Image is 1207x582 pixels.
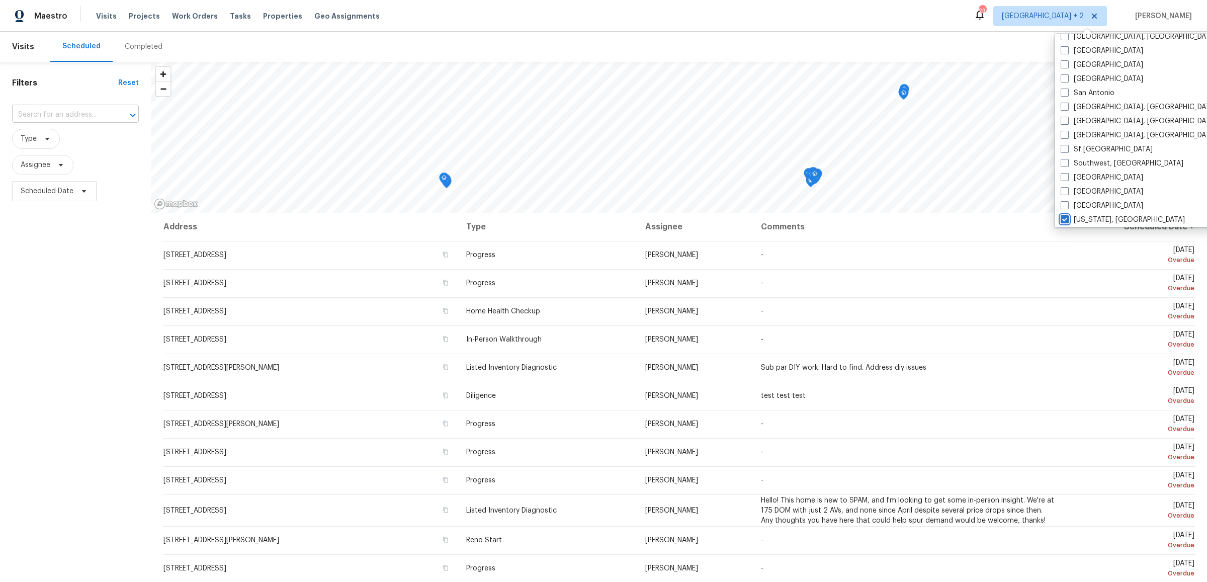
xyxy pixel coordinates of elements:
span: - [761,336,763,343]
div: Overdue [1071,311,1194,321]
span: [PERSON_NAME] [645,477,698,484]
span: Progress [466,565,495,572]
span: Zoom out [156,82,170,96]
label: [GEOGRAPHIC_DATA] [1061,60,1143,70]
div: Completed [125,42,162,52]
label: [GEOGRAPHIC_DATA] [1061,173,1143,183]
div: Map marker [898,87,908,103]
span: Listed Inventory Diagnostic [466,364,557,371]
div: Scheduled [62,41,101,51]
div: Map marker [804,168,814,184]
span: [PERSON_NAME] [645,537,698,544]
span: test test test [761,392,806,399]
span: [STREET_ADDRESS][PERSON_NAME] [163,364,279,371]
span: - [761,252,763,259]
span: [PERSON_NAME] [645,449,698,456]
a: Mapbox homepage [154,198,198,210]
span: - [761,280,763,287]
input: Search for an address... [12,107,111,123]
span: [DATE] [1071,303,1194,321]
th: Comments [753,213,1063,241]
span: [PERSON_NAME] [645,336,698,343]
span: [STREET_ADDRESS] [163,565,226,572]
span: Diligence [466,392,496,399]
span: - [761,421,763,428]
h1: Filters [12,78,118,88]
span: - [761,537,763,544]
span: Listed Inventory Diagnostic [466,507,557,514]
div: Overdue [1071,283,1194,293]
div: Overdue [1071,368,1194,378]
span: Progress [466,280,495,287]
div: Overdue [1071,424,1194,434]
button: Copy Address [441,535,450,544]
div: Overdue [1071,340,1194,350]
span: In-Person Walkthrough [466,336,542,343]
div: Overdue [1071,452,1194,462]
span: [STREET_ADDRESS] [163,252,226,259]
span: [DATE] [1071,331,1194,350]
label: Southwest, [GEOGRAPHIC_DATA] [1061,158,1183,169]
button: Zoom in [156,67,170,81]
span: Progress [466,421,495,428]
label: [GEOGRAPHIC_DATA] [1061,187,1143,197]
span: Projects [129,11,160,21]
div: Overdue [1071,396,1194,406]
span: Reno Start [466,537,502,544]
div: Map marker [439,173,449,188]
div: Overdue [1071,255,1194,265]
span: [PERSON_NAME] [645,392,698,399]
span: [STREET_ADDRESS][PERSON_NAME] [163,421,279,428]
span: Maestro [34,11,67,21]
button: Open [126,108,140,122]
th: Assignee [637,213,753,241]
button: Copy Address [441,447,450,456]
button: Copy Address [441,391,450,400]
th: Scheduled Date ↑ [1063,213,1195,241]
span: [PERSON_NAME] [645,507,698,514]
span: [STREET_ADDRESS] [163,392,226,399]
span: Progress [466,449,495,456]
label: San Antonio [1061,88,1114,98]
span: - [761,565,763,572]
span: [PERSON_NAME] [645,308,698,315]
span: [DATE] [1071,415,1194,434]
th: Type [458,213,637,241]
span: [DATE] [1071,444,1194,462]
span: [STREET_ADDRESS] [163,280,226,287]
label: [GEOGRAPHIC_DATA] [1061,74,1143,84]
span: [DATE] [1071,502,1194,521]
div: Map marker [899,84,909,100]
div: Map marker [807,169,817,184]
canvas: Map [151,62,1197,213]
button: Copy Address [441,563,450,572]
span: [DATE] [1071,387,1194,406]
span: Visits [96,11,117,21]
span: [PERSON_NAME] [645,252,698,259]
div: Map marker [899,88,909,103]
span: [DATE] [1071,560,1194,578]
span: Scheduled Date [21,186,73,196]
span: [DATE] [1071,472,1194,490]
th: Address [163,213,458,241]
span: [STREET_ADDRESS] [163,477,226,484]
span: Progress [466,252,495,259]
span: [STREET_ADDRESS] [163,507,226,514]
div: Overdue [1071,480,1194,490]
span: Visits [12,36,34,58]
span: [DATE] [1071,246,1194,265]
button: Copy Address [441,475,450,484]
div: Map marker [810,169,820,184]
span: [PERSON_NAME] [645,565,698,572]
label: [GEOGRAPHIC_DATA] [1061,201,1143,211]
div: Overdue [1071,540,1194,550]
div: Overdue [1071,568,1194,578]
span: - [761,449,763,456]
span: Sub par DIY work. Hard to find. Address diy issues [761,364,926,371]
span: Hello! This home is new to SPAM, and I'm looking to get some in-person insight. We're at 175 DOM ... [761,497,1054,524]
span: [PERSON_NAME] [645,280,698,287]
span: [PERSON_NAME] [645,421,698,428]
span: Type [21,134,37,144]
span: Progress [466,477,495,484]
